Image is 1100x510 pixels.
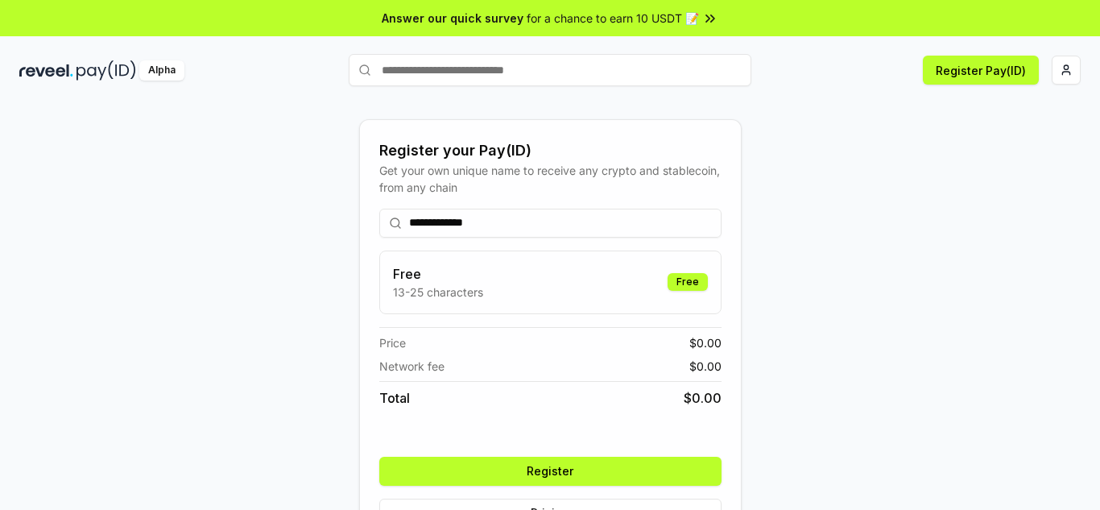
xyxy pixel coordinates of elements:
h3: Free [393,264,483,284]
span: Total [379,388,410,408]
span: $ 0.00 [689,334,722,351]
span: $ 0.00 [684,388,722,408]
span: $ 0.00 [689,358,722,375]
div: Alpha [139,60,184,81]
div: Register your Pay(ID) [379,139,722,162]
span: Price [379,334,406,351]
img: pay_id [77,60,136,81]
div: Get your own unique name to receive any crypto and stablecoin, from any chain [379,162,722,196]
p: 13-25 characters [393,284,483,301]
span: Network fee [379,358,445,375]
span: Answer our quick survey [382,10,523,27]
div: Free [668,273,708,291]
span: for a chance to earn 10 USDT 📝 [527,10,699,27]
button: Register [379,457,722,486]
button: Register Pay(ID) [923,56,1039,85]
img: reveel_dark [19,60,73,81]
